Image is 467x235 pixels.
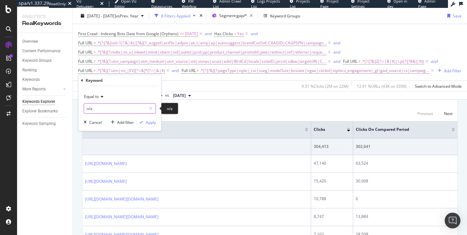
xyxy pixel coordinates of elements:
[89,120,102,125] div: Cancel
[84,94,99,99] span: Equal to
[85,214,159,220] a: [URL][DOMAIN_NAME][DOMAIN_NAME]
[22,98,55,105] div: Keywords Explorer
[415,83,462,89] div: Switch to Advanced Mode
[78,68,93,73] span: Full URL
[181,68,196,73] span: Full URL
[270,13,300,18] div: Keyword Groups
[333,49,340,55] button: and
[22,76,40,83] div: Keywords
[78,59,93,64] span: Full URL
[170,92,194,100] button: [DATE]
[219,13,247,18] span: Segment: gap/*
[94,40,96,46] span: ≠
[333,58,340,64] button: and
[302,83,349,89] div: 9.51 % Clicks ( 2M on 22M )
[172,68,179,73] div: and
[431,58,438,64] button: and
[358,59,361,64] span: ≠
[361,57,424,66] span: .*(?:[?&]2(?:=|&|$)|\.js(?:[?#&]|$))
[417,110,433,118] button: Previous
[356,160,455,166] div: 63,524
[22,108,58,115] div: Explorer Bookmarks
[86,78,103,83] div: Keyword
[200,66,430,75] span: .*(?:[?&](?:pageType|style|_rsc|sseg|modelSize|bvstate|irgwc|clickid|stylitics_engagement|_gl|gad...
[453,13,462,18] div: Save
[314,160,350,166] div: 47,140
[314,144,350,150] div: 304,413
[356,214,455,220] div: 13,884
[314,214,350,220] div: 8,747
[78,49,93,55] span: Full URL
[445,11,462,21] button: Save
[22,86,46,93] div: More Reports
[22,48,68,55] a: Content Performance
[22,108,68,115] a: Explorer Bookmarks
[234,31,236,36] span: =
[22,67,37,74] div: Ranking
[97,66,165,75] span: .*[?&](?:utm|mi_|EV)[^=&]*(?:=|&|$)
[116,13,138,18] span: vs Prev. Year
[333,40,340,46] button: and
[314,178,350,184] div: 15,420
[314,196,350,202] div: 10,788
[445,213,460,228] div: Open Intercom Messenger
[81,119,102,126] button: Cancel
[22,38,68,45] a: Overview
[22,57,52,64] div: Keyword Groups
[435,67,461,75] button: Add Filter
[444,111,453,116] div: Next
[22,120,68,127] a: Keyword Sampling
[97,38,327,48] span: .*(?:[?&]vid=1(?:&|$)|[?&](?:_ezgpid|actFltr|adpos|ak_t|amp|ap|autosuggest|brandCvoSid|CAAGID|CAG...
[108,119,134,126] button: Add filter
[161,13,190,18] div: 8 Filters Applied
[444,110,453,118] button: Next
[49,1,67,7] div: ReadOnly:
[356,178,455,184] div: 30,908
[412,81,462,91] button: Switch to Advanced Mode
[251,31,258,36] div: and
[22,13,67,20] div: Analytics
[97,57,327,66] span: .*[?&](?:utm_campaign|utm_medium|utm_source|vid|visnav|xcust|adid|lBrdCd|locale|ssiteID|pcrid|sdk...
[151,4,172,9] span: Datasources
[214,31,233,36] span: Has Clicks
[356,196,455,202] div: 0
[209,11,255,21] button: Segment:gap/*
[22,38,38,45] div: Overview
[22,57,68,64] a: Keyword Groups
[205,31,212,37] button: and
[78,11,146,21] button: [DATE] - [DATE]vsPrev. Year
[22,48,60,55] div: Content Performance
[85,127,295,132] span: Full URL
[237,29,244,38] span: Yes
[94,68,96,73] span: ≠
[22,67,68,74] a: Ranking
[152,11,198,21] button: 8 Filters Applied
[85,160,127,167] a: [URL][DOMAIN_NAME]
[97,48,327,57] span: .*[?&](?:mdts|mi_u|mkwid|mlink|obem|oid|outlet|pcid|pp|product_channel|promoId|pwa|redirect|ref|r...
[117,120,134,125] div: Add filter
[180,31,184,36] span: >=
[197,68,199,73] span: ≠
[22,120,56,127] div: Keyword Sampling
[356,144,455,150] div: 302,641
[78,40,93,46] span: Full URL
[22,86,61,93] a: More Reports
[198,12,204,19] div: times
[357,83,407,89] div: 12.91 % URLs ( 43K on 335K )
[173,93,186,99] span: 2024 Jul. 17th
[356,127,442,132] span: Clicks On Compared Period
[146,120,156,125] div: Apply
[87,13,116,18] span: [DATE] - [DATE]
[78,31,179,36] span: First Crawl - Indexing Bots Date from Google (Orphans)
[343,59,357,64] span: Full URL
[205,31,212,36] div: and
[94,49,96,55] span: ≠
[22,98,68,105] a: Keywords Explorer
[185,29,198,38] span: [DATE]
[444,68,461,73] div: Add Filter
[251,31,258,37] button: and
[22,20,67,27] div: RealKeywords
[172,67,179,74] button: and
